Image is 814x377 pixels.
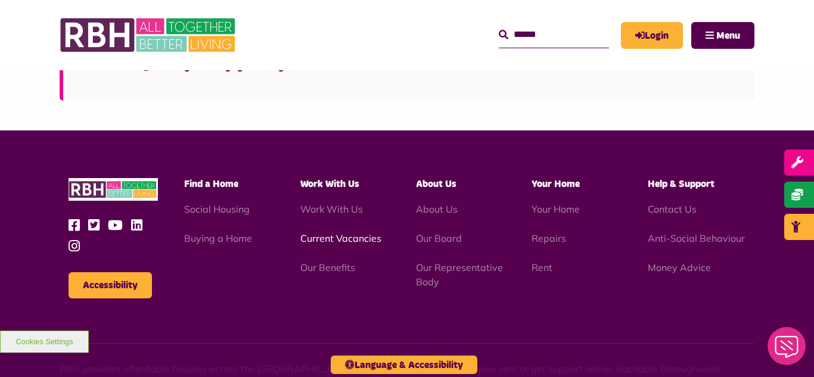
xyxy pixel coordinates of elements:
[532,203,580,215] a: Your Home
[648,261,711,273] a: Money Advice
[69,178,158,201] img: RBH
[760,323,814,377] iframe: Netcall Web Assistant for live chat
[331,356,477,374] button: Language & Accessibility
[648,203,697,215] a: Contact Us
[532,232,566,244] a: Repairs
[716,31,740,40] span: Menu
[300,179,359,189] span: Work With Us
[300,261,355,273] a: Our Benefits
[416,261,503,288] a: Our Representative Body
[60,12,238,58] img: RBH
[69,272,152,298] button: Accessibility
[499,22,609,48] input: Search
[416,232,462,244] a: Our Board
[416,203,458,215] a: About Us
[621,22,683,49] a: MyRBH
[532,179,580,189] span: Your Home
[184,203,250,215] a: Social Housing - open in a new tab
[184,232,252,244] a: Buying a Home
[648,232,745,244] a: Anti-Social Behaviour
[416,179,456,189] span: About Us
[300,203,363,215] a: Work With Us
[532,261,552,273] a: Rent
[184,179,238,189] span: Find a Home
[691,22,754,49] button: Navigation
[648,179,714,189] span: Help & Support
[300,232,381,244] a: Current Vacancies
